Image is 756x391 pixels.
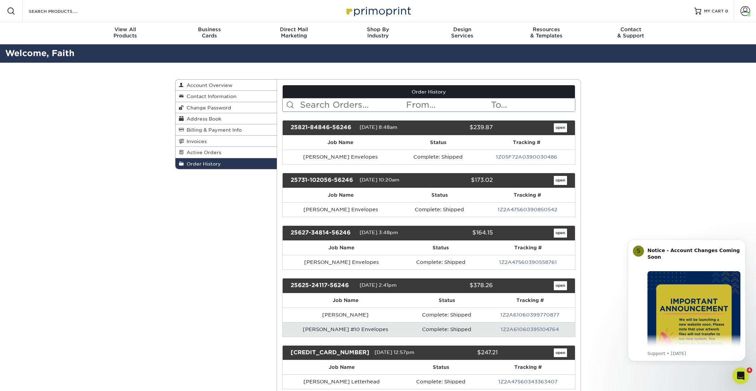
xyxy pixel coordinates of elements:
a: 1Z2A47560390558761 [499,259,557,265]
th: Tracking # [485,293,575,308]
span: [DATE] 2:41pm [360,282,397,288]
a: Account Overview [175,80,277,91]
a: open [554,229,567,238]
div: $173.02 [423,176,498,185]
span: [DATE] 3:48pm [360,230,398,235]
span: [DATE] 8:48am [360,124,397,130]
div: 25625-24117-56246 [285,281,360,290]
a: open [554,176,567,185]
div: Products [83,26,167,39]
span: Direct Mail [252,26,336,33]
iframe: Intercom notifications message [617,233,756,365]
div: Cards [167,26,252,39]
a: Direct MailMarketing [252,22,336,44]
div: $164.15 [423,229,498,238]
div: $239.87 [423,123,498,132]
a: open [554,123,567,132]
td: Complete: Shipped [401,374,481,389]
span: Account Overview [184,82,232,88]
div: 25627-34814-56246 [285,229,360,238]
div: & Support [589,26,673,39]
a: Shop ByIndustry [336,22,420,44]
a: 1Z2A61060399770877 [500,312,559,318]
span: Order History [184,161,221,167]
a: Active Orders [175,147,277,158]
a: Order History [175,158,277,169]
span: Billing & Payment Info [184,127,242,133]
span: 0 [725,9,728,14]
span: Contact Information [184,94,237,99]
a: Resources& Templates [504,22,589,44]
a: 1Z2A47560343363407 [498,379,558,384]
a: 1Z05F72A0390030486 [496,154,557,160]
div: Industry [336,26,420,39]
iframe: Google Customer Reviews [2,370,59,389]
th: Job Name [283,188,400,202]
th: Job Name [283,360,401,374]
span: View All [83,26,167,33]
div: 25731-102056-56246 [285,176,360,185]
span: 4 [747,367,752,373]
span: [DATE] 10:20am [360,177,400,183]
a: BusinessCards [167,22,252,44]
span: Contact [589,26,673,33]
a: Billing & Payment Info [175,124,277,135]
th: Status [401,360,481,374]
a: Contact& Support [589,22,673,44]
div: [CREDIT_CARD_NUMBER] [285,348,375,357]
div: $247.21 [433,348,503,357]
span: Business [167,26,252,33]
a: Contact Information [175,91,277,102]
input: Search Orders... [299,98,406,112]
span: Shop By [336,26,420,33]
th: Status [398,135,478,150]
th: Status [400,241,481,255]
div: 25821-84846-56246 [285,123,360,132]
span: Change Password [184,105,231,110]
span: MY CART [704,8,724,14]
span: Design [420,26,504,33]
span: Invoices [184,139,207,144]
th: Status [399,188,480,202]
div: $378.26 [423,281,498,290]
a: 1Z2A61060395104764 [501,327,559,332]
th: Tracking # [480,188,575,202]
td: [PERSON_NAME] #10 Envelopes [283,322,409,337]
img: Primoprint [343,3,413,18]
td: [PERSON_NAME] Envelopes [283,150,398,164]
td: [PERSON_NAME] Envelopes [283,255,400,269]
input: SEARCH PRODUCTS..... [28,7,96,15]
div: & Templates [504,26,589,39]
span: Resources [504,26,589,33]
a: Invoices [175,136,277,147]
a: 1Z2A47560390850542 [498,207,557,212]
th: Job Name [283,293,409,308]
div: Services [420,26,504,39]
a: open [554,348,567,357]
a: Address Book [175,113,277,124]
input: To... [490,98,575,112]
input: From... [405,98,490,112]
td: Complete: Shipped [399,202,480,217]
td: Complete: Shipped [409,308,485,322]
iframe: Intercom live chat [732,367,749,384]
span: Active Orders [184,150,221,155]
td: Complete: Shipped [409,322,485,337]
th: Job Name [283,135,398,150]
td: Complete: Shipped [398,150,478,164]
span: [DATE] 12:57pm [375,349,414,355]
a: Change Password [175,102,277,113]
a: DesignServices [420,22,504,44]
th: Tracking # [481,360,575,374]
td: Complete: Shipped [400,255,481,269]
a: open [554,281,567,290]
th: Status [409,293,485,308]
th: Tracking # [481,241,575,255]
td: [PERSON_NAME] Envelopes [283,202,400,217]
